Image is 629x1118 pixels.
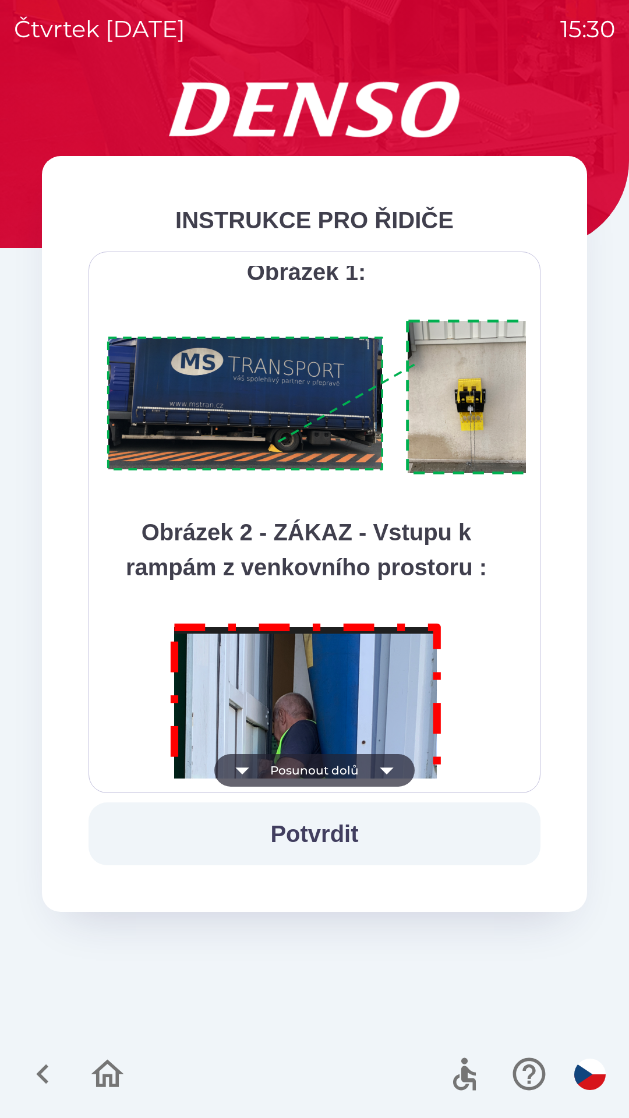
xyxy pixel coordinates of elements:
[247,259,366,285] strong: Obrázek 1:
[214,754,415,787] button: Posunout dolů
[89,203,540,238] div: INSTRUKCE PRO ŘIDIČE
[42,82,587,137] img: Logo
[14,12,185,47] p: čtvrtek [DATE]
[126,519,487,580] strong: Obrázek 2 - ZÁKAZ - Vstupu k rampám z venkovního prostoru :
[574,1059,606,1090] img: cs flag
[560,12,615,47] p: 15:30
[89,802,540,865] button: Potvrdit
[103,313,555,482] img: A1ym8hFSA0ukAAAAAElFTkSuQmCC
[157,608,455,1036] img: M8MNayrTL6gAAAABJRU5ErkJggg==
